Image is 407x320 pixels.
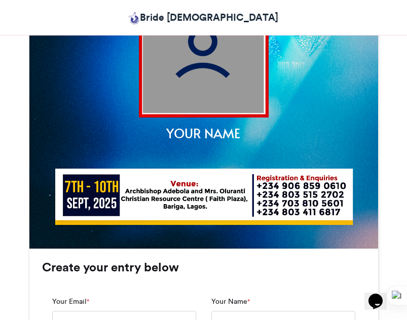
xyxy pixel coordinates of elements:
[129,12,140,25] img: Bride Assembly
[211,296,250,307] label: Your Name
[42,261,365,273] h3: Create your entry below
[129,10,279,25] a: Bride [DEMOGRAPHIC_DATA]
[116,124,290,142] div: YOUR NAME
[364,279,397,310] iframe: chat widget
[52,296,89,307] label: Your Email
